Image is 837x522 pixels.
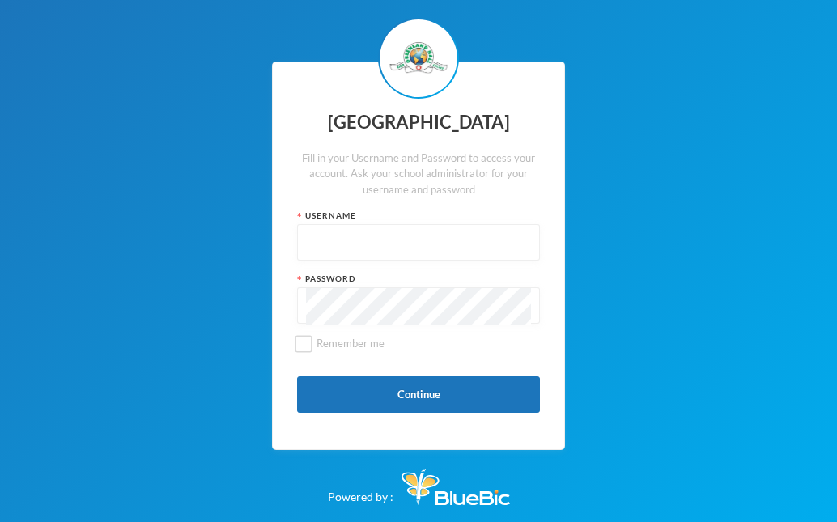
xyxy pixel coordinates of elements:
[297,151,540,198] div: Fill in your Username and Password to access your account. Ask your school administrator for your...
[297,376,540,413] button: Continue
[297,210,540,222] div: Username
[310,337,391,350] span: Remember me
[402,469,510,505] img: Bluebic
[297,273,540,285] div: Password
[328,460,510,505] div: Powered by :
[297,107,540,138] div: [GEOGRAPHIC_DATA]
